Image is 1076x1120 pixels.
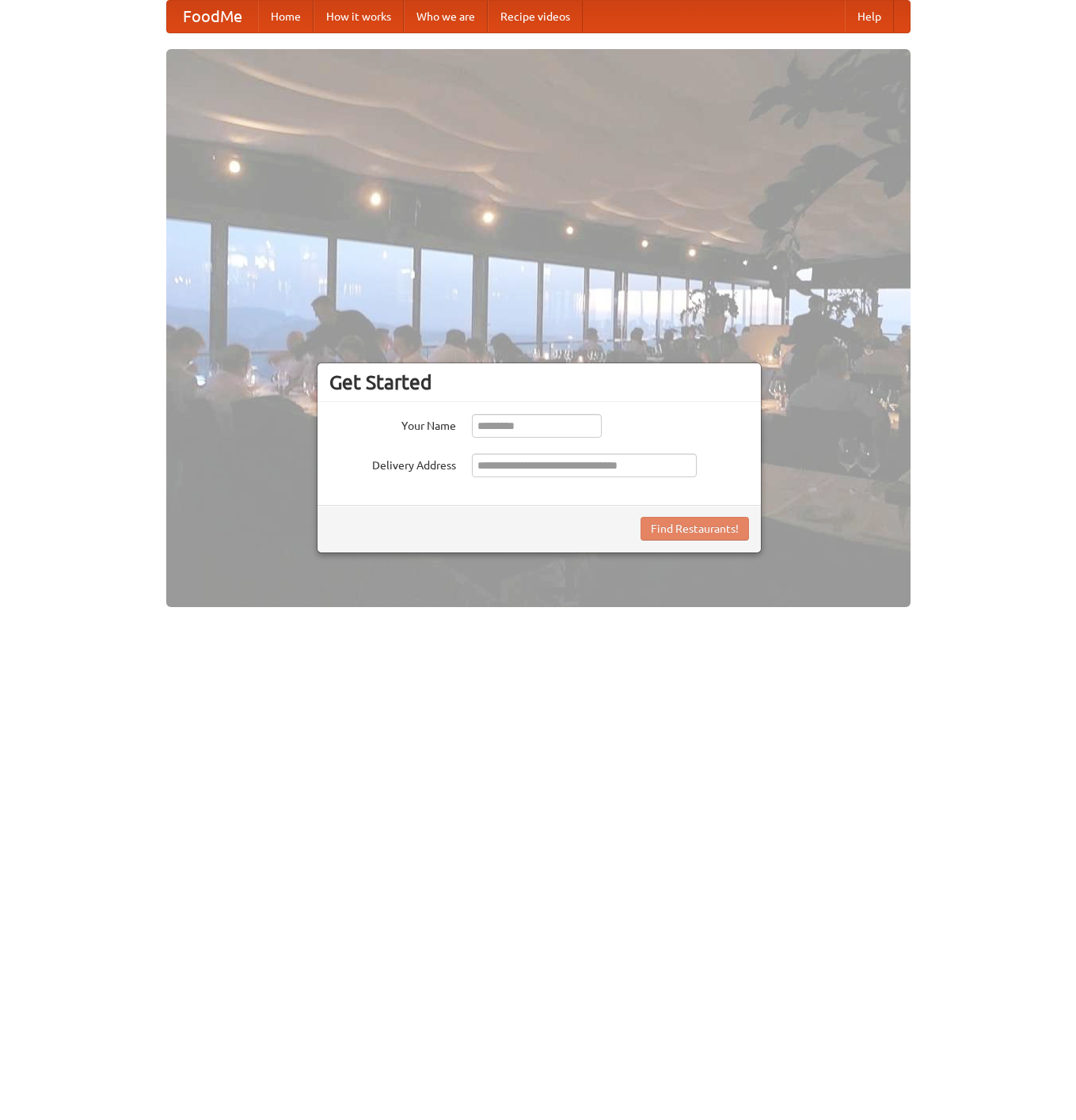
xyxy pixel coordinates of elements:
[329,454,456,473] label: Delivery Address
[258,1,314,32] a: Home
[329,370,749,394] h3: Get Started
[167,1,258,32] a: FoodMe
[314,1,404,32] a: How it works
[845,1,894,32] a: Help
[641,517,749,541] button: Find Restaurants!
[488,1,583,32] a: Recipe videos
[404,1,488,32] a: Who we are
[329,414,456,434] label: Your Name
